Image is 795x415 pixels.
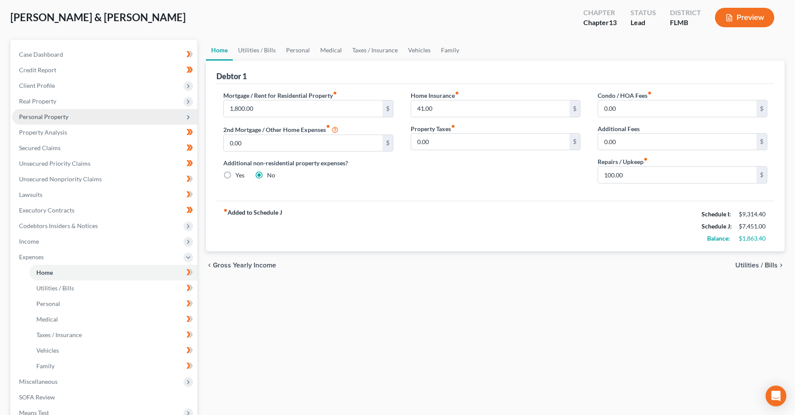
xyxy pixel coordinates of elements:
[29,280,197,296] a: Utilities / Bills
[411,100,570,117] input: --
[206,262,213,269] i: chevron_left
[36,362,55,370] span: Family
[213,262,276,269] span: Gross Yearly Income
[29,327,197,343] a: Taxes / Insurance
[223,208,282,244] strong: Added to Schedule J
[609,18,617,26] span: 13
[756,167,767,183] div: $
[315,40,347,61] a: Medical
[647,91,652,95] i: fiber_manual_record
[224,135,382,151] input: --
[19,378,58,385] span: Miscellaneous
[411,124,455,133] label: Property Taxes
[12,187,197,203] a: Lawsuits
[19,253,44,261] span: Expenses
[411,91,459,100] label: Home Insurance
[598,157,648,166] label: Repairs / Upkeep
[36,331,82,338] span: Taxes / Insurance
[670,8,701,18] div: District
[19,113,68,120] span: Personal Property
[233,40,281,61] a: Utilities / Bills
[739,210,767,219] div: $9,314.40
[19,82,55,89] span: Client Profile
[36,347,59,354] span: Vehicles
[224,100,382,117] input: --
[36,315,58,323] span: Medical
[36,269,53,276] span: Home
[29,358,197,374] a: Family
[223,91,337,100] label: Mortgage / Rent for Residential Property
[19,191,42,198] span: Lawsuits
[766,386,786,406] div: Open Intercom Messenger
[598,124,640,133] label: Additional Fees
[583,18,617,28] div: Chapter
[326,124,330,129] i: fiber_manual_record
[223,124,338,135] label: 2nd Mortgage / Other Home Expenses
[702,222,732,230] strong: Schedule J:
[739,222,767,231] div: $7,451.00
[19,144,61,151] span: Secured Claims
[29,343,197,358] a: Vehicles
[403,40,436,61] a: Vehicles
[739,234,767,243] div: $1,863.40
[29,296,197,312] a: Personal
[19,129,67,136] span: Property Analysis
[631,8,656,18] div: Status
[12,156,197,171] a: Unsecured Priority Claims
[383,100,393,117] div: $
[598,134,756,150] input: --
[12,389,197,405] a: SOFA Review
[570,134,580,150] div: $
[281,40,315,61] a: Personal
[756,134,767,150] div: $
[670,18,701,28] div: FLMB
[644,157,648,161] i: fiber_manual_record
[735,262,785,269] button: Utilities / Bills chevron_right
[19,206,74,214] span: Executory Contracts
[12,171,197,187] a: Unsecured Nonpriority Claims
[333,91,337,95] i: fiber_manual_record
[267,171,275,180] label: No
[598,100,756,117] input: --
[631,18,656,28] div: Lead
[756,100,767,117] div: $
[36,300,60,307] span: Personal
[36,284,74,292] span: Utilities / Bills
[735,262,778,269] span: Utilities / Bills
[19,160,90,167] span: Unsecured Priority Claims
[583,8,617,18] div: Chapter
[12,203,197,218] a: Executory Contracts
[206,40,233,61] a: Home
[347,40,403,61] a: Taxes / Insurance
[223,208,228,212] i: fiber_manual_record
[451,124,455,129] i: fiber_manual_record
[19,97,56,105] span: Real Property
[570,100,580,117] div: $
[707,235,730,242] strong: Balance:
[29,312,197,327] a: Medical
[12,140,197,156] a: Secured Claims
[19,393,55,401] span: SOFA Review
[10,11,186,23] span: [PERSON_NAME] & [PERSON_NAME]
[598,167,756,183] input: --
[778,262,785,269] i: chevron_right
[19,222,98,229] span: Codebtors Insiders & Notices
[19,238,39,245] span: Income
[29,265,197,280] a: Home
[223,158,393,167] label: Additional non-residential property expenses?
[19,175,102,183] span: Unsecured Nonpriority Claims
[598,91,652,100] label: Condo / HOA Fees
[411,134,570,150] input: --
[19,66,56,74] span: Credit Report
[455,91,459,95] i: fiber_manual_record
[12,125,197,140] a: Property Analysis
[702,210,731,218] strong: Schedule I:
[12,47,197,62] a: Case Dashboard
[436,40,464,61] a: Family
[235,171,245,180] label: Yes
[216,71,247,81] div: Debtor 1
[206,262,276,269] button: chevron_left Gross Yearly Income
[19,51,63,58] span: Case Dashboard
[715,8,774,27] button: Preview
[383,135,393,151] div: $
